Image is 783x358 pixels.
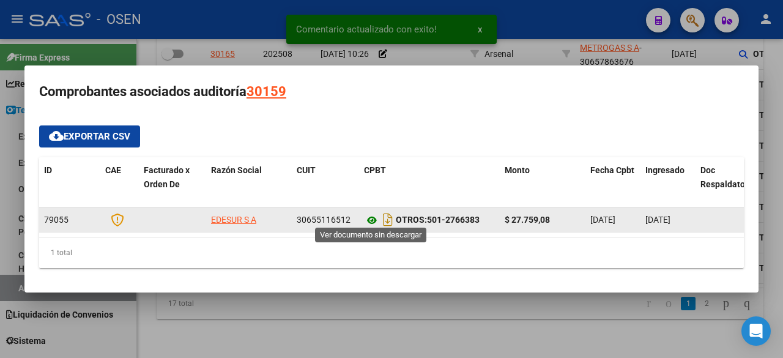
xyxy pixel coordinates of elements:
[700,165,755,189] span: Doc Respaldatoria
[359,157,500,211] datatable-header-cell: CPBT
[696,157,769,211] datatable-header-cell: Doc Respaldatoria
[396,215,480,225] strong: 501-2766383
[292,157,359,211] datatable-header-cell: CUIT
[49,131,130,142] span: Exportar CSV
[206,157,292,211] datatable-header-cell: Razón Social
[505,215,550,225] strong: $ 27.759,08
[645,165,685,175] span: Ingresado
[640,157,696,211] datatable-header-cell: Ingresado
[297,215,351,225] span: 30655116512
[590,215,615,225] span: [DATE]
[500,157,585,211] datatable-header-cell: Monto
[49,129,64,143] mat-icon: cloud_download
[44,213,95,227] div: 79055
[139,157,206,211] datatable-header-cell: Facturado x Orden De
[645,215,670,225] span: [DATE]
[297,165,316,175] span: CUIT
[100,157,139,211] datatable-header-cell: CAE
[505,165,530,175] span: Monto
[39,237,744,268] div: 1 total
[39,157,100,211] datatable-header-cell: ID
[211,215,256,225] span: EDESUR S A
[39,80,744,103] h3: Comprobantes asociados auditoría
[380,210,396,229] i: Descargar documento
[105,165,121,175] span: CAE
[364,165,386,175] span: CPBT
[741,316,771,346] div: Open Intercom Messenger
[211,165,262,175] span: Razón Social
[396,215,427,225] span: OTROS:
[590,165,634,175] span: Fecha Cpbt
[39,125,140,147] button: Exportar CSV
[144,165,190,189] span: Facturado x Orden De
[44,165,52,175] span: ID
[247,80,286,103] div: 30159
[585,157,640,211] datatable-header-cell: Fecha Cpbt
